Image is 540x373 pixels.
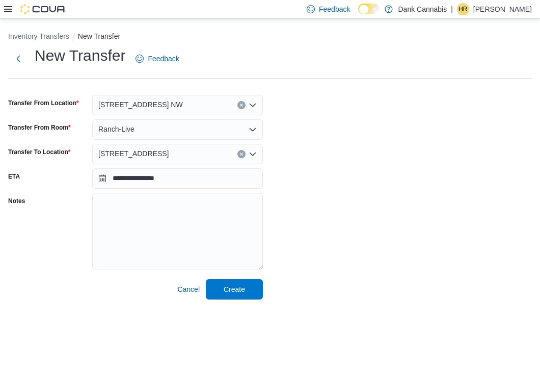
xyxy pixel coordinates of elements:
label: ETA [8,172,20,181]
span: Dark Mode [358,14,359,15]
p: Dank Cannabis [398,3,447,15]
span: Feedback [148,54,179,64]
button: New Transfer [78,32,120,40]
label: Transfer From Location [8,99,79,107]
p: [PERSON_NAME] [473,3,532,15]
h1: New Transfer [35,45,125,66]
a: Feedback [131,48,183,69]
div: Harrison Ramsey [457,3,469,15]
img: Cova [20,4,66,14]
button: Open list of options [249,126,257,134]
input: Press the down key to open a popover containing a calendar. [92,168,263,189]
span: HR [458,3,467,15]
button: Clear input [237,101,246,109]
button: Cancel [173,279,204,300]
label: Notes [8,197,25,205]
span: [STREET_ADDRESS] NW [98,98,183,111]
input: Dark Mode [358,4,380,14]
label: Transfer To Location [8,148,70,156]
span: Cancel [177,284,200,294]
p: | [451,3,453,15]
button: Open list of options [249,150,257,158]
label: Transfer From Room [8,123,71,132]
span: Create [224,284,245,294]
button: Next [8,48,29,69]
span: Ranch-Live [98,123,134,135]
span: Feedback [319,4,350,14]
button: Create [206,279,263,300]
button: Inventory Transfers [8,32,69,40]
span: [STREET_ADDRESS] [98,147,169,160]
button: Open list of options [249,101,257,109]
button: Clear input [237,150,246,158]
nav: An example of EuiBreadcrumbs [8,31,532,43]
